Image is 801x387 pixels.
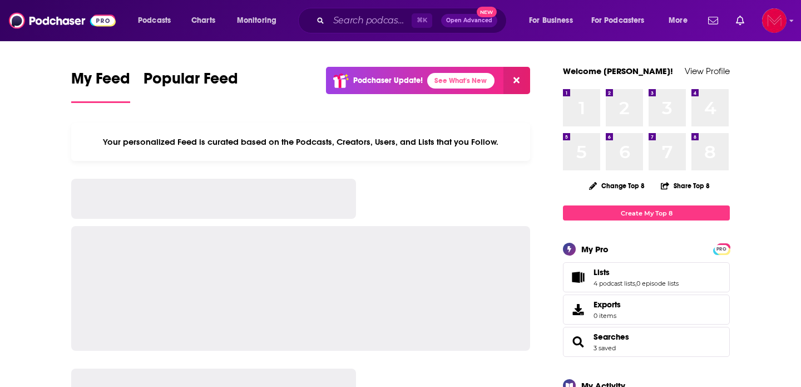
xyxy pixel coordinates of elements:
[584,12,661,30] button: open menu
[412,13,432,28] span: ⌘ K
[762,8,787,33] button: Show profile menu
[237,13,276,28] span: Monitoring
[191,13,215,28] span: Charts
[329,12,412,30] input: Search podcasts, credits, & more...
[563,262,730,292] span: Lists
[477,7,497,17] span: New
[144,69,238,103] a: Popular Feed
[581,244,609,254] div: My Pro
[9,10,116,31] img: Podchaser - Follow, Share and Rate Podcasts
[594,300,621,310] span: Exports
[563,327,730,357] span: Searches
[591,13,645,28] span: For Podcasters
[353,76,423,85] p: Podchaser Update!
[309,8,517,33] div: Search podcasts, credits, & more...
[636,280,679,287] a: 0 episode lists
[130,12,185,30] button: open menu
[184,12,222,30] a: Charts
[762,8,787,33] img: User Profile
[582,179,651,193] button: Change Top 8
[594,280,635,287] a: 4 podcast lists
[567,270,589,285] a: Lists
[660,175,710,197] button: Share Top 8
[144,69,238,95] span: Popular Feed
[567,334,589,350] a: Searches
[594,344,616,352] a: 3 saved
[635,280,636,287] span: ,
[661,12,701,30] button: open menu
[715,244,728,253] a: PRO
[529,13,573,28] span: For Business
[704,11,723,30] a: Show notifications dropdown
[669,13,688,28] span: More
[685,66,730,76] a: View Profile
[71,69,130,103] a: My Feed
[594,267,610,277] span: Lists
[715,245,728,253] span: PRO
[71,69,130,95] span: My Feed
[594,332,629,342] a: Searches
[563,66,673,76] a: Welcome [PERSON_NAME]!
[427,73,495,89] a: See What's New
[138,13,171,28] span: Podcasts
[567,302,589,317] span: Exports
[563,205,730,221] a: Create My Top 8
[594,267,679,277] a: Lists
[441,14,497,27] button: Open AdvancedNew
[521,12,587,30] button: open menu
[446,18,492,23] span: Open Advanced
[762,8,787,33] span: Logged in as Pamelamcclure
[731,11,749,30] a: Show notifications dropdown
[594,312,621,320] span: 0 items
[229,12,291,30] button: open menu
[71,123,530,161] div: Your personalized Feed is curated based on the Podcasts, Creators, Users, and Lists that you Follow.
[563,295,730,325] a: Exports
